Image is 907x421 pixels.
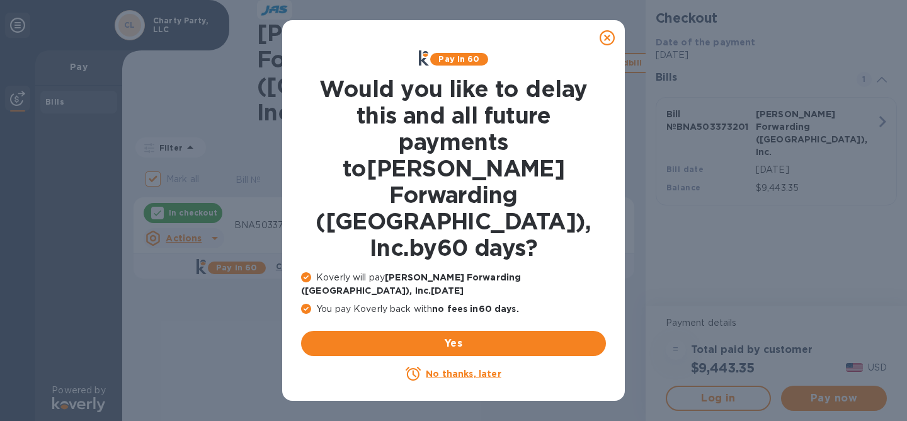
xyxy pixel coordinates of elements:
[311,336,596,351] span: Yes
[438,54,479,64] b: Pay in 60
[301,272,521,296] b: [PERSON_NAME] Forwarding ([GEOGRAPHIC_DATA]), Inc. [DATE]
[432,304,518,314] b: no fees in 60 days .
[301,303,606,316] p: You pay Koverly back with
[426,369,501,379] u: No thanks, later
[301,331,606,356] button: Yes
[301,76,606,261] h1: Would you like to delay this and all future payments to [PERSON_NAME] Forwarding ([GEOGRAPHIC_DAT...
[301,271,606,297] p: Koverly will pay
